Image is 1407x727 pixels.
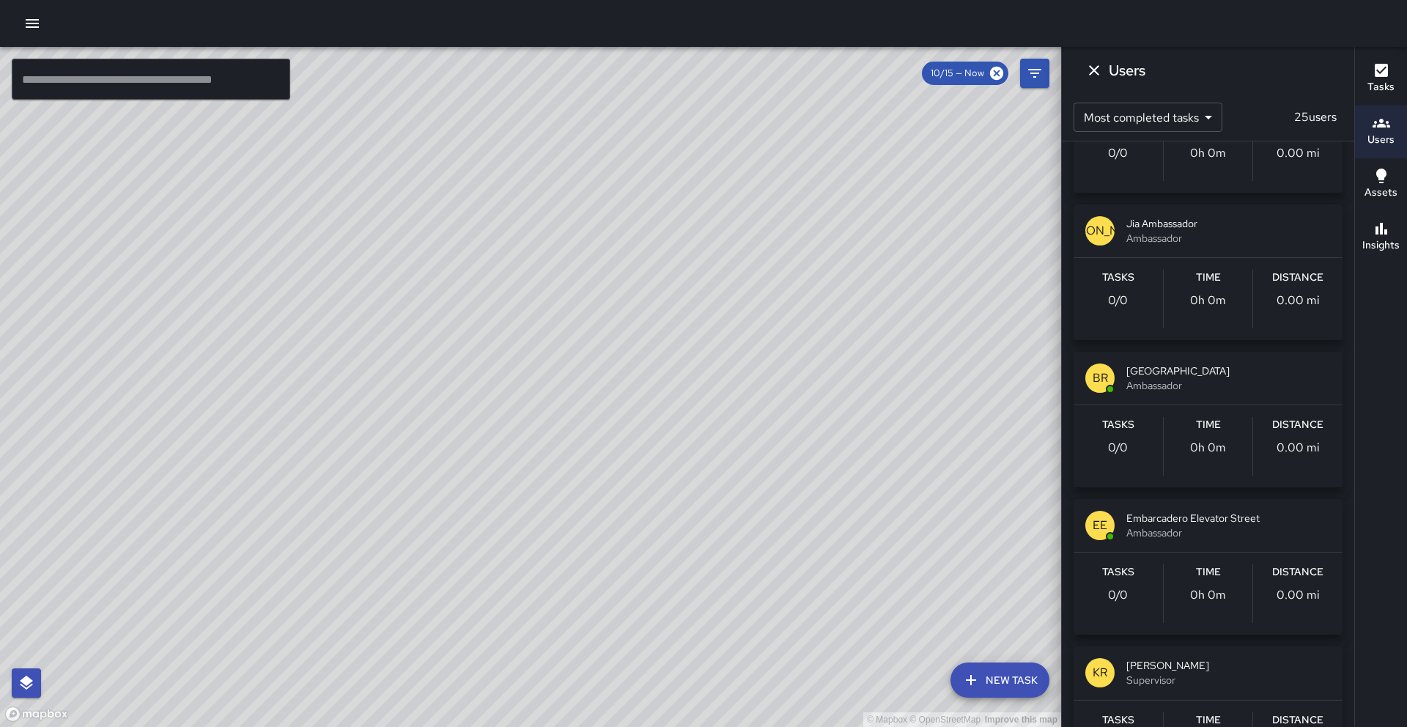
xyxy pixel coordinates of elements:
button: Users [1355,106,1407,158]
span: Ambassador [1126,231,1331,246]
h6: Tasks [1102,564,1134,580]
h6: Assets [1364,185,1397,201]
p: 25 users [1288,108,1343,126]
div: Most completed tasks [1074,103,1222,132]
p: BR [1093,369,1108,387]
h6: Tasks [1102,270,1134,286]
h6: Time [1196,417,1221,433]
button: Dismiss [1079,56,1109,85]
span: Supervisor [1126,673,1331,687]
h6: Distance [1272,270,1323,286]
h6: Distance [1272,417,1323,433]
h6: Users [1109,59,1145,82]
p: 0.00 mi [1277,292,1320,309]
div: 10/15 — Now [922,62,1008,85]
p: KR [1093,664,1107,682]
p: 0 / 0 [1108,292,1128,309]
button: BR[GEOGRAPHIC_DATA]AmbassadorTasks0/0Time0h 0mDistance0.00 mi [1074,352,1343,487]
span: 10/15 — Now [922,66,993,81]
h6: Tasks [1367,79,1395,95]
span: Jia Ambassador [1126,216,1331,231]
button: EEEmbarcadero Elevator StreetAmbassadorTasks0/0Time0h 0mDistance0.00 mi [1074,499,1343,635]
p: 0h 0m [1190,292,1226,309]
span: Ambassador [1126,525,1331,540]
button: Assets [1355,158,1407,211]
span: [PERSON_NAME] [1126,658,1331,673]
button: Insights [1355,211,1407,264]
h6: Distance [1272,564,1323,580]
p: 0.00 mi [1277,586,1320,604]
h6: Insights [1362,237,1400,254]
p: 0.00 mi [1277,439,1320,457]
h6: Time [1196,564,1221,580]
p: 0h 0m [1190,144,1226,162]
span: [GEOGRAPHIC_DATA] [1126,363,1331,378]
span: Embarcadero Elevator Street [1126,511,1331,525]
button: Tasks [1355,53,1407,106]
p: 0.00 mi [1277,144,1320,162]
p: [PERSON_NAME] [1052,222,1148,240]
button: New Task [950,663,1049,698]
p: 0h 0m [1190,439,1226,457]
p: EE [1093,517,1107,534]
p: 0h 0m [1190,586,1226,604]
p: 0 / 0 [1108,586,1128,604]
p: 0 / 0 [1108,439,1128,457]
h6: Users [1367,132,1395,148]
p: 0 / 0 [1108,144,1128,162]
button: [PERSON_NAME]Jia AmbassadorAmbassadorTasks0/0Time0h 0mDistance0.00 mi [1074,204,1343,340]
span: Ambassador [1126,378,1331,393]
h6: Tasks [1102,417,1134,433]
h6: Time [1196,270,1221,286]
button: Filters [1020,59,1049,88]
